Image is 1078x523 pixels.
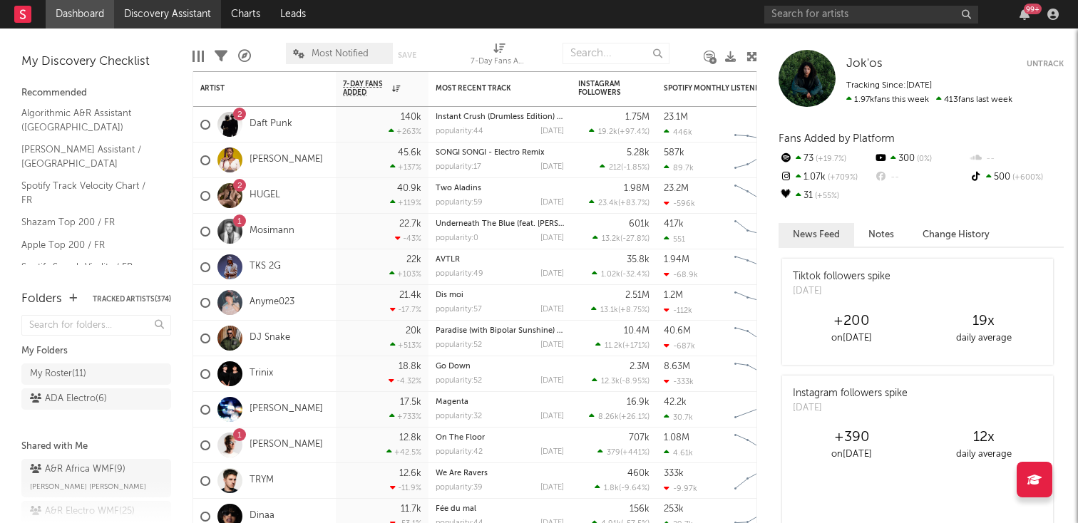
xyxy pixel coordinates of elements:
div: 73 [779,150,873,168]
div: 156k [630,504,650,514]
div: Magenta [436,398,564,406]
span: 1.8k [604,485,619,492]
div: Folders [21,291,62,308]
div: 1.94M [664,255,689,264]
div: ADA Electro ( 6 ) [30,390,107,408]
div: popularity: 39 [436,484,483,492]
button: News Feed [779,223,854,247]
div: popularity: 59 [436,199,483,207]
div: +42.5 % [386,447,421,457]
a: My Roster(11) [21,363,171,385]
a: [PERSON_NAME] Assistant / [GEOGRAPHIC_DATA] [21,142,157,171]
a: Algorithmic A&R Assistant ([GEOGRAPHIC_DATA]) [21,105,157,135]
div: 23.1M [664,113,688,122]
span: +55 % [813,192,839,200]
span: 7-Day Fans Added [343,80,389,97]
div: Edit Columns [192,36,204,77]
span: [PERSON_NAME] [PERSON_NAME] [30,478,146,495]
svg: Chart title [728,428,792,463]
a: Shazam Top 200 / FR [21,214,157,230]
div: 19 x [918,313,1049,330]
button: 99+ [1020,9,1030,20]
a: Two Aladins [436,185,481,192]
div: 23.2M [664,184,689,193]
svg: Chart title [728,107,792,143]
div: Two Aladins [436,185,564,192]
div: popularity: 52 [436,377,482,385]
div: 16.9k [627,398,650,407]
div: My Folders [21,343,171,360]
div: Tiktok followers spike [793,269,890,284]
div: 12.8k [399,433,421,442]
a: Trinix [250,368,273,380]
input: Search... [563,43,669,64]
a: A&R Africa WMF(9)[PERSON_NAME] [PERSON_NAME] [21,459,171,497]
div: popularity: 44 [436,128,483,135]
div: [DATE] [540,448,564,456]
a: On The Floor [436,434,485,442]
div: -68.9k [664,270,698,279]
div: 89.7k [664,163,694,172]
div: 22k [406,255,421,264]
span: 1.97k fans this week [846,95,929,104]
div: -- [969,150,1064,168]
div: Shared with Me [21,438,171,455]
div: 587k [664,148,684,157]
div: ( ) [589,412,650,421]
a: [PERSON_NAME] [250,154,323,166]
div: 8.63M [664,362,690,371]
div: -687k [664,341,695,351]
span: +97.4 % [620,128,647,136]
div: A&R Africa WMF ( 9 ) [30,461,125,478]
a: ADA Electro(6) [21,388,171,410]
span: +83.7 % [620,200,647,207]
div: 12 x [918,429,1049,446]
span: 19.2k [598,128,617,136]
div: [DATE] [540,413,564,420]
div: 22.7k [399,219,421,229]
div: [DATE] [540,128,564,135]
div: popularity: 42 [436,448,483,456]
div: [DATE] [793,284,890,299]
a: TRYM [250,475,274,487]
button: Save [398,51,416,59]
div: popularity: 32 [436,413,482,420]
div: on [DATE] [786,446,918,463]
a: Dinaa [250,510,274,522]
div: 5.28k [627,148,650,157]
button: Change History [908,223,1004,247]
div: +119 % [390,198,421,207]
div: 7-Day Fans Added (7-Day Fans Added) [471,36,528,77]
span: -8.95 % [622,378,647,385]
div: -596k [664,199,695,208]
span: 413 fans last week [846,95,1012,104]
div: 601k [629,219,650,229]
span: +171 % [625,342,647,350]
div: -333k [664,377,694,386]
div: Dis moi [436,291,564,299]
div: -17.7 % [390,305,421,314]
span: -27.8 % [622,235,647,243]
div: Recommended [21,85,171,102]
div: ( ) [589,198,650,207]
span: 11.2k [605,342,622,350]
div: -43 % [395,234,421,243]
div: On The Floor [436,434,564,442]
a: Instant Crush (Drumless Edition) (feat. [PERSON_NAME]) [436,113,642,121]
button: Untrack [1027,57,1064,71]
div: 30.7k [664,413,693,422]
div: 300 [873,150,968,168]
div: 12.6k [399,469,421,478]
span: 23.4k [598,200,618,207]
div: A&R Electro WMF ( 25 ) [30,503,135,520]
span: +19.7 % [813,155,846,163]
div: Filters [215,36,227,77]
div: on [DATE] [786,330,918,347]
div: -9.97k [664,484,697,493]
div: +263 % [389,127,421,136]
a: Jok'os [846,57,883,71]
a: Magenta [436,398,468,406]
span: -9.64 % [621,485,647,492]
div: 17.5k [400,398,421,407]
input: Search for folders... [21,315,171,336]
